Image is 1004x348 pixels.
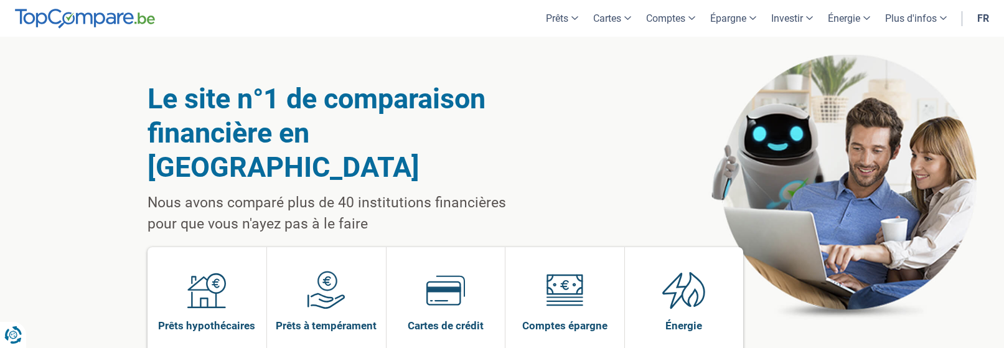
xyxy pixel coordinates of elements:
[665,319,702,332] span: Énergie
[662,271,706,309] img: Énergie
[522,319,608,332] span: Comptes épargne
[148,192,538,235] p: Nous avons comparé plus de 40 institutions financières pour que vous n'ayez pas à le faire
[148,82,538,184] h1: Le site n°1 de comparaison financière en [GEOGRAPHIC_DATA]
[158,319,255,332] span: Prêts hypothécaires
[426,271,465,309] img: Cartes de crédit
[545,271,584,309] img: Comptes épargne
[187,271,226,309] img: Prêts hypothécaires
[408,319,484,332] span: Cartes de crédit
[307,271,345,309] img: Prêts à tempérament
[276,319,377,332] span: Prêts à tempérament
[15,9,155,29] img: TopCompare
